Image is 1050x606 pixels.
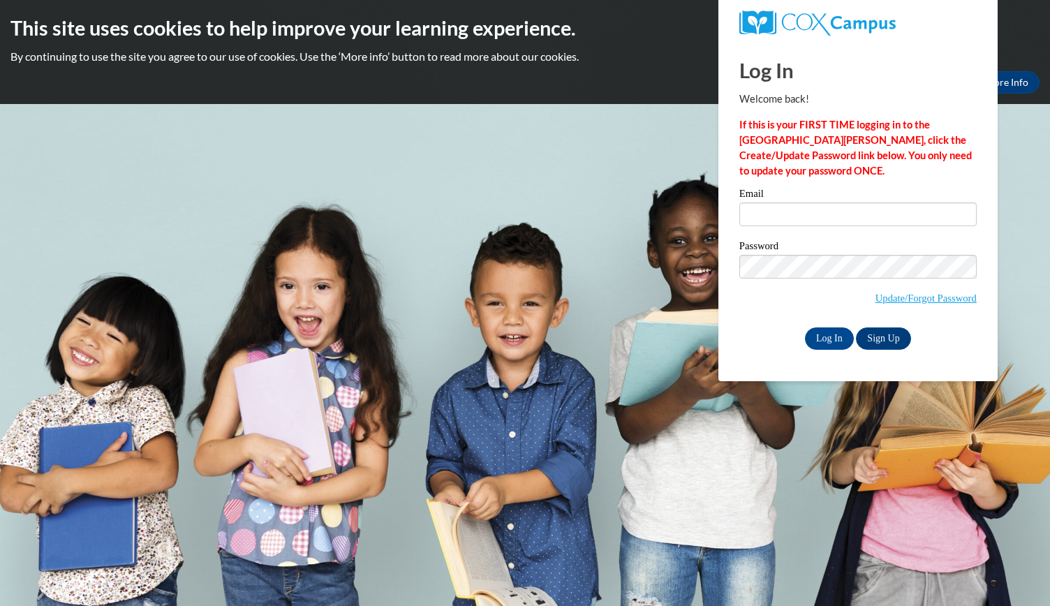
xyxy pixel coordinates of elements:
[805,327,854,350] input: Log In
[739,91,977,107] p: Welcome back!
[739,241,977,255] label: Password
[974,71,1040,94] a: More Info
[739,189,977,202] label: Email
[856,327,910,350] a: Sign Up
[10,14,1040,42] h2: This site uses cookies to help improve your learning experience.
[739,10,977,36] a: COX Campus
[10,49,1040,64] p: By continuing to use the site you agree to our use of cookies. Use the ‘More info’ button to read...
[739,119,972,177] strong: If this is your FIRST TIME logging in to the [GEOGRAPHIC_DATA][PERSON_NAME], click the Create/Upd...
[739,10,896,36] img: COX Campus
[739,56,977,84] h1: Log In
[875,293,977,304] a: Update/Forgot Password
